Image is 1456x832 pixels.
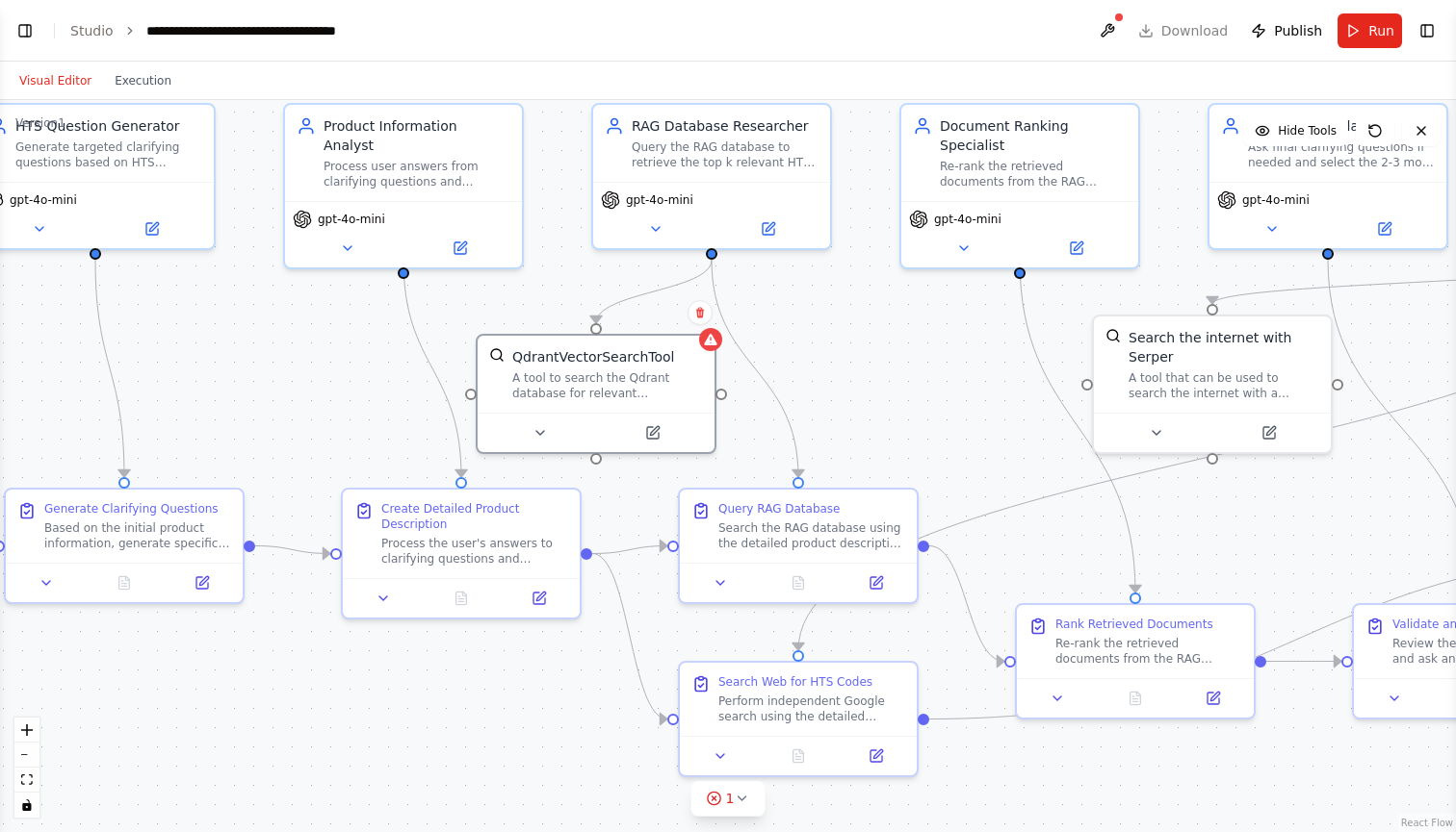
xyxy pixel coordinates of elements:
div: A tool to search the Qdrant database for relevant information on internal documents. [512,370,703,401]
span: Publish [1274,21,1322,40]
button: No output available [1095,687,1177,710]
div: RAG Database Researcher [632,116,819,136]
button: Open in side panel [714,217,822,240]
button: Open in side panel [506,587,572,610]
button: Open in side panel [1180,687,1246,710]
g: Edge from eb844069-1b67-462e-ae98-a9239ee2e48b to 071aebd1-d59a-4db3-bb34-6f32a4d7b5ba [86,260,134,477]
button: 1 [691,781,766,817]
button: Delete node [688,300,713,325]
button: fit view [14,768,39,793]
div: QdrantVectorSearchToolQdrantVectorSearchToolA tool to search the Qdrant database for relevant inf... [476,334,716,454]
button: zoom out [14,743,39,768]
button: zoom in [14,718,39,743]
img: QdrantVectorSearchTool [489,347,505,363]
div: Generate Clarifying QuestionsBased on the initial product information, generate specific clarifyi... [4,488,245,604]
g: Edge from 071aebd1-d59a-4db3-bb34-6f32a4d7b5ba to 6994a092-e5c1-425c-82e9-c8d088ca8310 [255,537,330,564]
g: Edge from 23270586-f8b2-41e0-bff8-620cc2e8388d to 6994a092-e5c1-425c-82e9-c8d088ca8310 [394,260,471,477]
g: Edge from a141be82-eee3-4098-a24f-aa1897c7a51f to 1fbf83ed-8bf5-49f6-892b-20ecc054a48e [929,537,1004,671]
div: Generate targeted clarifying questions based on HTS classification requirements to gather specifi... [15,139,202,170]
div: Search Web for HTS Codes [718,674,872,690]
div: Query RAG DatabaseSearch the RAG database using the detailed product description to retrieve the ... [678,488,919,604]
div: A tool that can be used to search the internet with a search_query. Supports different search typ... [1129,370,1319,401]
div: Search the internet with Serper [1129,328,1319,366]
div: Version 1 [15,115,65,131]
button: Open in side panel [169,571,235,594]
span: gpt-4o-mini [934,212,1001,227]
div: Perform independent Google search using the detailed product information to find HTS codes from o... [718,693,905,724]
div: Process the user's answers to clarifying questions and synthesize all available information into ... [381,536,568,567]
button: toggle interactivity [14,793,39,818]
button: Show left sidebar [12,17,39,44]
button: No output available [421,587,503,610]
button: Open in side panel [97,217,206,240]
a: React Flow attribution [1401,818,1453,828]
div: HTS Code ValidatorAsk final clarifying questions if needed and select the 2-3 most highly relevan... [1208,103,1448,250]
nav: breadcrumb [70,21,363,40]
div: RAG Database ResearcherQuery the RAG database to retrieve the top k relevant HTS documents based ... [591,103,832,250]
img: SerperDevTool [1105,328,1121,343]
div: Process user answers from clarifying questions and synthesize them into a comprehensive, detailed... [324,159,510,189]
div: HTS Question Generator [15,116,202,136]
div: Rank Retrieved Documents [1055,617,1213,632]
button: Open in side panel [1022,237,1131,260]
span: gpt-4o-mini [10,192,77,208]
div: QdrantVectorSearchTool [512,347,675,366]
span: gpt-4o-mini [1242,192,1310,208]
div: Query the RAG database to retrieve the top k relevant HTS documents based on the detailed product... [632,139,819,170]
button: No output available [84,571,166,594]
span: Hide Tools [1278,123,1337,139]
button: Run [1338,13,1402,48]
div: Create Detailed Product DescriptionProcess the user's answers to clarifying questions and synthes... [341,488,582,619]
button: Open in side panel [843,571,909,594]
div: Search Web for HTS CodesPerform independent Google search using the detailed product information ... [678,661,919,777]
button: Open in side panel [405,237,514,260]
span: 1 [726,789,735,808]
div: Document Ranking SpecialistRe-rank the retrieved documents from the RAG database based on relevan... [899,103,1140,269]
g: Edge from 6994a092-e5c1-425c-82e9-c8d088ca8310 to 1624bbc5-e51e-4801-b282-dcf3a5312697 [592,544,667,729]
div: Query RAG Database [718,501,841,517]
button: No output available [758,571,840,594]
g: Edge from 1fbf83ed-8bf5-49f6-892b-20ecc054a48e to b34a857f-0edb-47fe-a75c-d981a546f5cc [1266,652,1341,671]
div: Ask final clarifying questions if needed and select the 2-3 most highly relevant HTS codes from t... [1248,139,1435,170]
button: Open in side panel [598,421,707,444]
div: Rank Retrieved DocumentsRe-rank the retrieved documents from the RAG database based on their spec... [1015,603,1256,719]
div: Search the RAG database using the detailed product description to retrieve the top k most relevan... [718,520,905,551]
button: Hide Tools [1243,115,1348,146]
button: Publish [1243,13,1330,48]
div: Re-rank the retrieved documents from the RAG database based on their specific relevance to the pr... [1055,636,1242,667]
div: Create Detailed Product Description [381,501,568,532]
div: Product Information AnalystProcess user answers from clarifying questions and synthesize them int... [283,103,524,269]
div: SerperDevToolSearch the internet with SerperA tool that can be used to search the internet with a... [1092,315,1333,454]
div: Document Ranking Specialist [940,116,1127,155]
div: Product Information Analyst [324,116,510,155]
span: Run [1368,21,1394,40]
div: Based on the initial product information, generate specific clarifying questions about materials,... [44,520,231,551]
g: Edge from 9a9a96fb-84d0-4870-8302-70f051d86f13 to 1fbf83ed-8bf5-49f6-892b-20ecc054a48e [1010,260,1145,592]
button: Execution [103,69,183,92]
button: Show right sidebar [1414,17,1441,44]
div: Re-rank the retrieved documents from the RAG database based on relevance to the specific product ... [940,159,1127,189]
span: gpt-4o-mini [318,212,385,227]
button: Open in side panel [843,744,909,768]
div: Generate Clarifying Questions [44,501,219,517]
span: gpt-4o-mini [626,192,693,208]
button: Visual Editor [8,69,103,92]
g: Edge from 90a9e2b2-82c2-4b08-ade5-3958369d0d02 to 3c563508-6352-46a6-8f5e-4fda5e591e25 [586,260,721,323]
button: Open in side panel [1330,217,1439,240]
g: Edge from 6994a092-e5c1-425c-82e9-c8d088ca8310 to a141be82-eee3-4098-a24f-aa1897c7a51f [592,537,667,564]
button: No output available [758,744,840,768]
button: Open in side panel [1214,421,1323,444]
a: Studio [70,23,114,38]
div: React Flow controls [14,718,39,818]
g: Edge from 90a9e2b2-82c2-4b08-ade5-3958369d0d02 to a141be82-eee3-4098-a24f-aa1897c7a51f [702,260,808,477]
